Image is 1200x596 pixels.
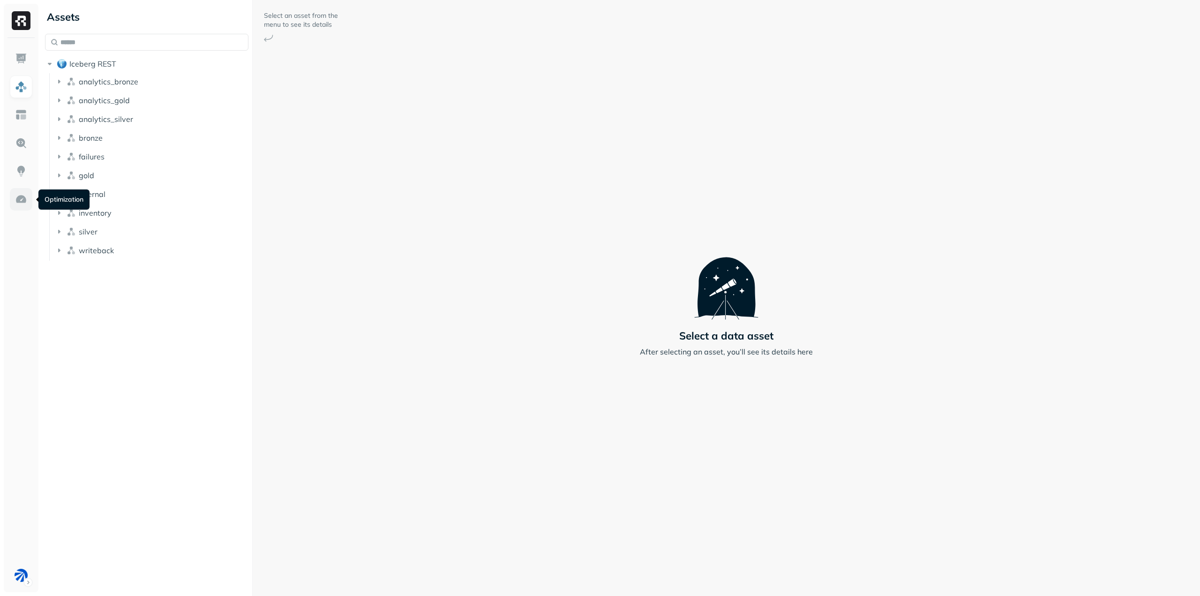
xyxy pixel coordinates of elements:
button: bronze [54,130,249,145]
p: After selecting an asset, you’ll see its details here [640,346,813,357]
span: Iceberg REST [69,59,116,68]
span: gold [79,171,94,180]
img: namespace [67,77,76,86]
button: analytics_bronze [54,74,249,89]
button: inventory [54,205,249,220]
div: Optimization [38,189,90,210]
span: bronze [79,133,103,143]
img: Insights [15,165,27,177]
img: Assets [15,81,27,93]
p: Select a data asset [679,329,773,342]
button: analytics_gold [54,93,249,108]
span: analytics_gold [79,96,130,105]
img: Ryft [12,11,30,30]
span: inventory [79,208,112,218]
span: analytics_bronze [79,77,138,86]
img: Optimization [15,193,27,205]
img: namespace [67,152,76,161]
span: failures [79,152,105,161]
img: Telescope [694,239,758,319]
span: silver [79,227,97,236]
button: writeback [54,243,249,258]
button: internal [54,187,249,202]
button: Iceberg REST [45,56,248,71]
img: namespace [67,114,76,124]
img: Query Explorer [15,137,27,149]
button: analytics_silver [54,112,249,127]
button: failures [54,149,249,164]
button: gold [54,168,249,183]
p: Select an asset from the menu to see its details [264,11,339,29]
span: writeback [79,246,114,255]
img: namespace [67,96,76,105]
button: silver [54,224,249,239]
img: BAM [15,569,28,582]
span: analytics_silver [79,114,133,124]
img: Asset Explorer [15,109,27,121]
img: namespace [67,171,76,180]
div: Assets [45,9,248,24]
img: namespace [67,133,76,143]
span: internal [79,189,105,199]
img: namespace [67,208,76,218]
img: root [57,59,67,68]
img: namespace [67,246,76,255]
img: Dashboard [15,53,27,65]
img: namespace [67,227,76,236]
img: Arrow [264,35,273,42]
